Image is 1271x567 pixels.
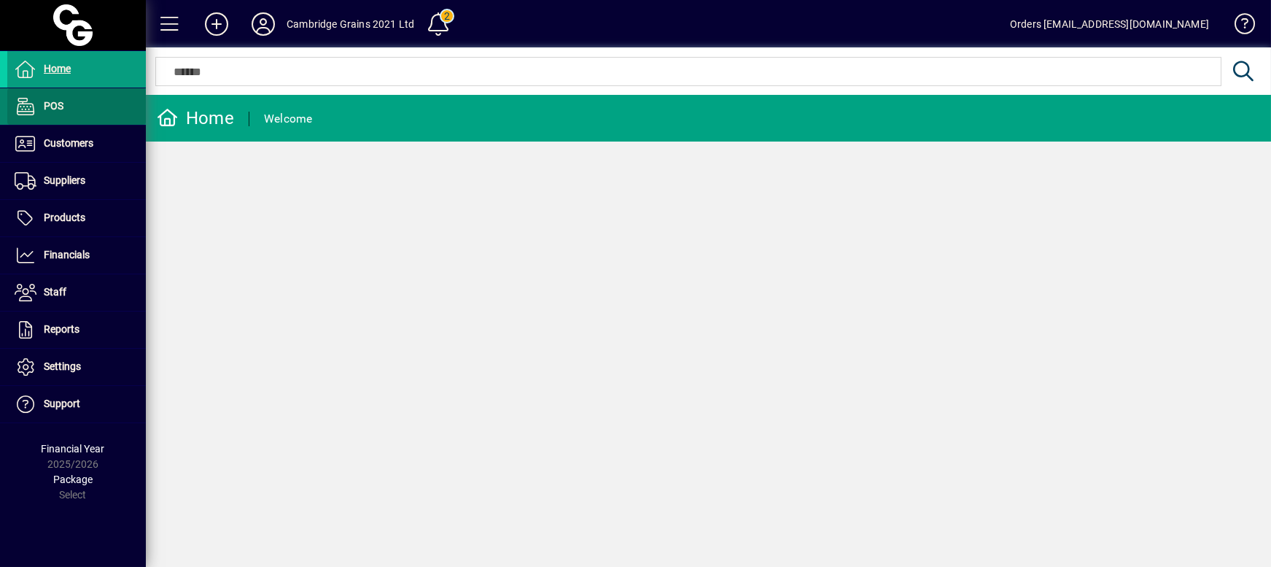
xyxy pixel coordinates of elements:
a: Suppliers [7,163,146,199]
span: Financials [44,249,90,261]
span: POS [44,100,63,112]
a: Settings [7,349,146,385]
div: Home [157,107,234,130]
a: Knowledge Base [1224,3,1253,50]
a: Products [7,200,146,236]
button: Profile [240,11,287,37]
a: Financials [7,237,146,274]
a: Support [7,386,146,423]
a: Staff [7,274,146,311]
button: Add [193,11,240,37]
span: Home [44,63,71,74]
a: Reports [7,312,146,348]
div: Welcome [264,107,313,131]
div: Cambridge Grains 2021 Ltd [287,12,414,36]
a: Customers [7,126,146,162]
span: Financial Year [42,443,105,455]
span: Reports [44,323,79,335]
span: Staff [44,286,66,298]
span: Suppliers [44,174,85,186]
span: Products [44,212,85,223]
div: Orders [EMAIL_ADDRESS][DOMAIN_NAME] [1010,12,1209,36]
span: Settings [44,360,81,372]
span: Customers [44,137,93,149]
span: Package [53,474,93,485]
span: Support [44,398,80,409]
a: POS [7,88,146,125]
